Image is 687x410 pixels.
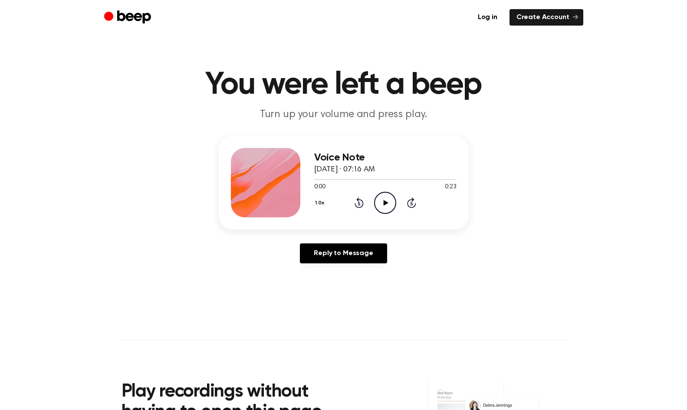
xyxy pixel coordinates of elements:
[177,108,510,122] p: Turn up your volume and press play.
[300,243,387,263] a: Reply to Message
[314,166,375,174] span: [DATE] · 07:16 AM
[314,152,457,164] h3: Voice Note
[314,196,328,210] button: 1.0x
[471,9,504,26] a: Log in
[122,69,566,101] h1: You were left a beep
[104,9,153,26] a: Beep
[445,183,456,192] span: 0:23
[509,9,583,26] a: Create Account
[314,183,325,192] span: 0:00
